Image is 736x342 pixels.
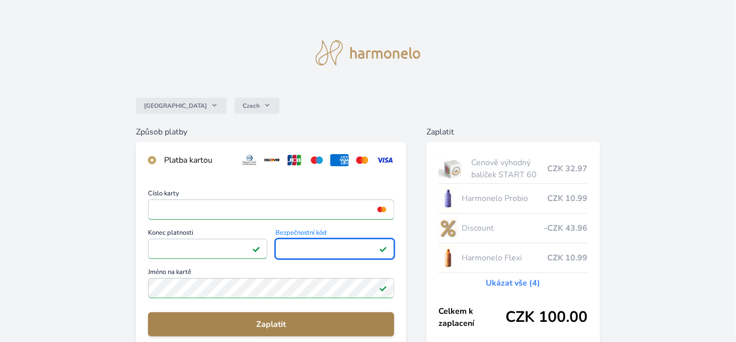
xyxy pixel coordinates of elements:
span: Celkem k zaplacení [438,305,506,329]
img: mc.svg [353,154,372,166]
span: Konec platnosti [148,230,267,239]
iframe: Iframe pro číslo karty [153,202,390,217]
span: Bezpečnostní kód [275,230,394,239]
img: discount-lo.png [438,216,458,241]
span: CZK 10.99 [548,192,588,204]
img: diners.svg [240,154,259,166]
img: Platné pole [379,284,387,292]
h6: Způsob platby [136,126,406,138]
span: Jméno na kartě [148,269,394,278]
img: maestro.svg [308,154,326,166]
span: Číslo karty [148,190,394,199]
img: Platné pole [252,245,260,253]
button: [GEOGRAPHIC_DATA] [136,98,227,114]
a: Ukázat vše (4) [486,277,540,289]
img: visa.svg [376,154,394,166]
span: Harmonelo Probio [462,192,548,204]
img: logo.svg [316,40,420,65]
img: amex.svg [330,154,349,166]
img: CLEAN_FLEXI_se_stinem_x-hi_(1)-lo.jpg [438,245,458,270]
span: Czech [243,102,260,110]
h6: Zaplatit [426,126,600,138]
img: CLEAN_PROBIO_se_stinem_x-lo.jpg [438,186,458,211]
input: Jméno na kartěPlatné pole [148,278,394,298]
span: Cenově výhodný balíček START 60 [471,157,548,181]
iframe: Iframe pro bezpečnostní kód [280,242,390,256]
span: Discount [462,222,544,234]
div: Platba kartou [164,154,232,166]
img: jcb.svg [285,154,304,166]
span: CZK 32.97 [548,163,588,175]
img: start.jpg [438,156,467,181]
span: CZK 10.99 [548,252,588,264]
iframe: Iframe pro datum vypršení platnosti [153,242,262,256]
span: Zaplatit [156,318,386,330]
img: Platné pole [379,245,387,253]
span: CZK 100.00 [506,308,588,326]
button: Zaplatit [148,312,394,336]
img: discover.svg [263,154,281,166]
span: -CZK 43.96 [544,222,588,234]
span: [GEOGRAPHIC_DATA] [144,102,207,110]
button: Czech [235,98,279,114]
span: Harmonelo Flexi [462,252,548,264]
img: mc [375,205,389,214]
